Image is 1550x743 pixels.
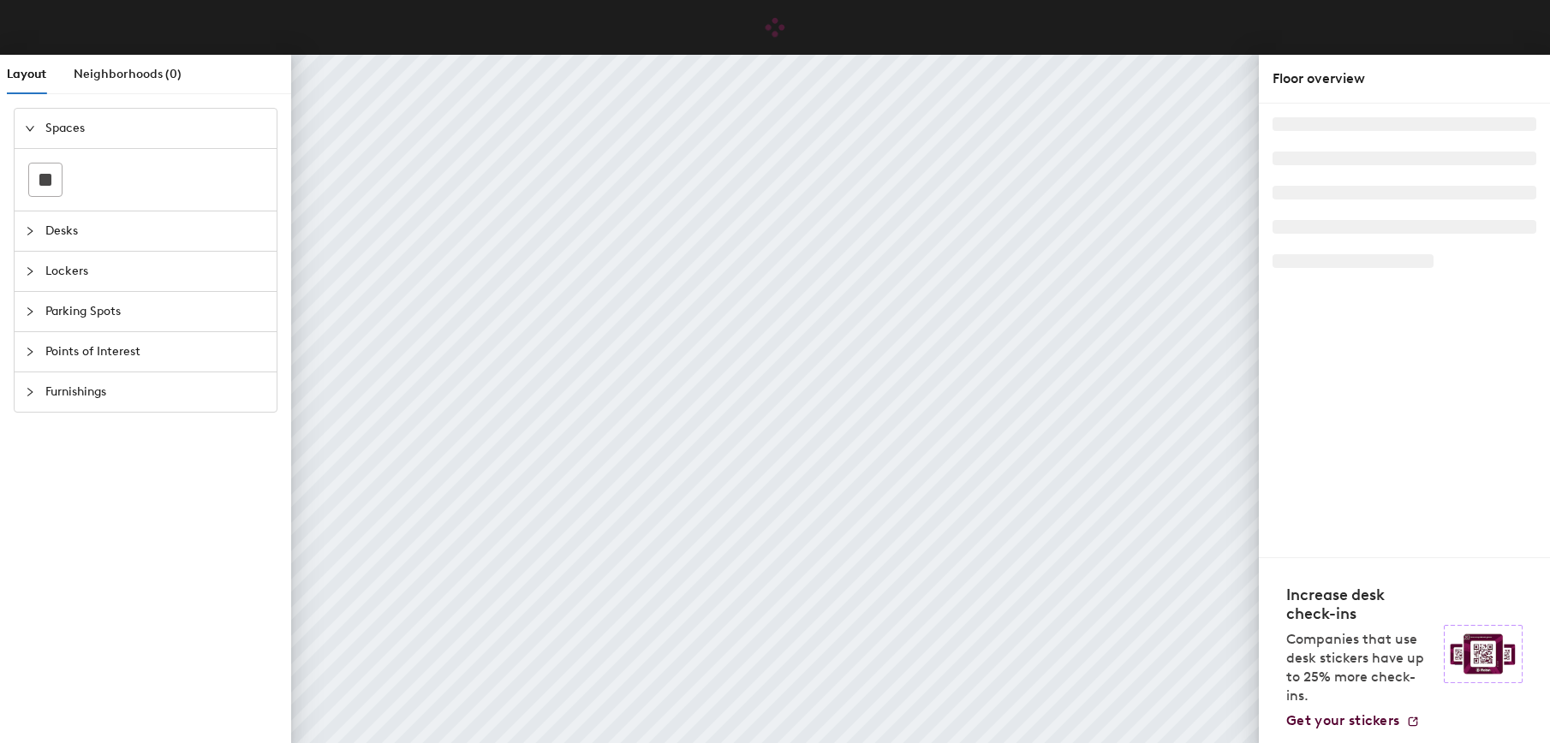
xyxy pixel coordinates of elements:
span: Layout [7,67,46,81]
p: Companies that use desk stickers have up to 25% more check-ins. [1286,630,1434,705]
h4: Increase desk check-ins [1286,585,1434,623]
span: collapsed [25,387,35,397]
span: collapsed [25,266,35,276]
span: Spaces [45,109,266,148]
a: Get your stickers [1286,712,1420,729]
span: Furnishings [45,372,266,412]
div: Floor overview [1273,68,1536,89]
span: collapsed [25,226,35,236]
span: Get your stickers [1286,712,1399,728]
span: Parking Spots [45,292,266,331]
span: Desks [45,211,266,251]
span: Lockers [45,252,266,291]
span: Neighborhoods (0) [74,67,182,81]
img: Sticker logo [1444,625,1523,683]
span: expanded [25,123,35,134]
span: Points of Interest [45,332,266,371]
span: collapsed [25,306,35,317]
span: collapsed [25,347,35,357]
